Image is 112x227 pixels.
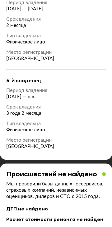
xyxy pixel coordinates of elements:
dt: Период владения [6,87,105,93]
div: Расчёт стоимости ремонта не найден [6,215,106,223]
dt: Место регистрации [6,137,105,143]
p: Мы проверили базы данных госсервисов, страховых компаний, независимых оценщиков, дилеров и СТО с ... [6,181,106,199]
span: [GEOGRAPHIC_DATA] [6,56,54,61]
span: Физическое лицо [6,128,45,132]
span: [DATE] — н.в. [6,94,35,99]
span: 2 месяца [6,23,26,28]
span: [GEOGRAPHIC_DATA] [6,144,54,149]
dt: Срок владения [6,104,105,110]
div: ДТП не найдено [6,204,106,213]
span: 3 года 2 месяца [6,111,41,116]
span: Физическое лицо [6,40,45,44]
h3: Происшествий не найдено [6,170,97,178]
dt: Тип владельца [6,33,105,39]
h4: 6-й владелец [6,77,106,84]
span: [DATE] — [DATE] [6,7,43,11]
dt: Тип владельца [6,120,105,127]
dt: Срок владения [6,16,105,22]
dt: Место регистрации [6,49,105,55]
